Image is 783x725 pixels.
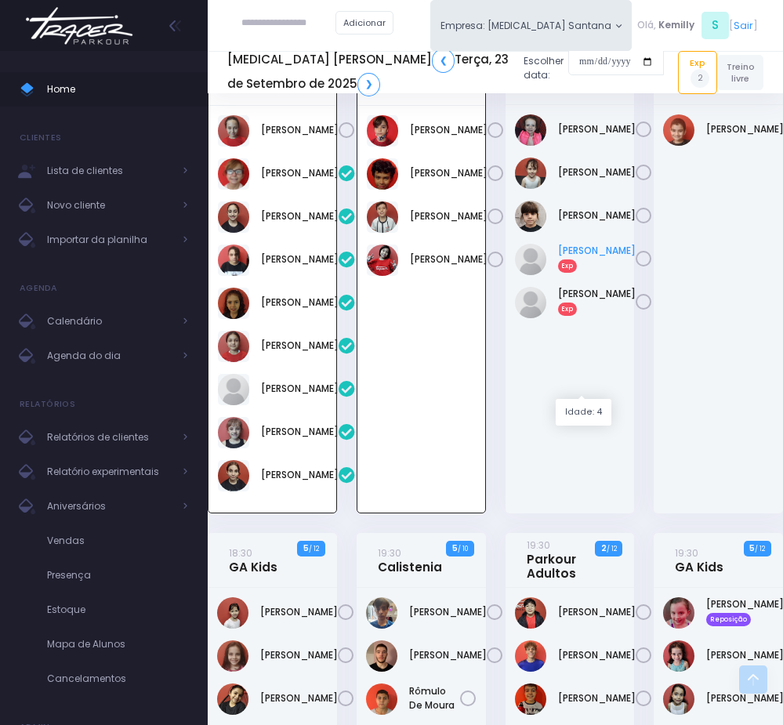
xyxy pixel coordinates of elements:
[261,209,339,223] a: [PERSON_NAME]
[452,542,458,554] strong: 5
[357,73,380,96] a: ❯
[558,208,636,223] a: [PERSON_NAME]
[20,122,61,154] h4: Clientes
[607,544,617,553] small: / 12
[410,209,488,223] a: [PERSON_NAME]
[558,287,636,315] a: [PERSON_NAME]Exp
[691,69,709,88] span: 2
[303,542,309,554] strong: 5
[47,195,172,216] span: Novo cliente
[229,546,252,560] small: 18:30
[601,542,607,554] strong: 2
[218,115,249,147] img: Catarina Camara Bona
[678,51,717,93] a: Exp2
[558,122,636,136] a: [PERSON_NAME]
[217,640,248,672] img: Flora Caroni de Araujo
[515,683,546,715] img: Geovane Martins Ramos
[47,565,188,585] span: Presença
[260,691,338,705] a: [PERSON_NAME]
[20,273,58,304] h4: Agenda
[749,542,755,554] strong: 5
[663,683,694,715] img: Manuela Zuquette
[367,158,398,190] img: João Pedro Oliveira de Meneses
[218,245,249,276] img: Ana Clara Martins Silva
[663,640,694,672] img: Manoela mafra
[261,468,339,482] a: [PERSON_NAME]
[261,123,339,137] a: [PERSON_NAME]
[432,49,455,72] a: ❮
[218,374,249,405] img: Nicolle Pio Garcia
[410,252,488,266] a: [PERSON_NAME]
[515,114,546,146] img: Giovanna Rodrigues Gialluize
[515,640,546,672] img: Gabriel Brito de Almeida e Silva
[558,303,578,315] span: Exp
[47,346,172,366] span: Agenda do dia
[637,18,656,32] span: Olá,
[217,683,248,715] img: Livia Baião Gomes
[218,331,249,362] img: Gabrielle Pelati Pereyra
[217,597,248,629] img: Alice Fernandes Barraconi
[527,538,550,552] small: 19:30
[527,538,609,581] a: 19:30Parkour Adultos
[515,158,546,189] img: Izzie de Souza Santiago Pinheiro
[558,648,636,662] a: [PERSON_NAME]
[717,55,763,90] a: Treino livre
[558,691,636,705] a: [PERSON_NAME]
[20,389,75,420] h4: Relatórios
[261,295,339,310] a: [PERSON_NAME]
[218,288,249,319] img: Franca Warnier
[47,79,188,100] span: Home
[458,544,468,553] small: / 10
[261,339,339,353] a: [PERSON_NAME]
[367,245,398,276] img: Lorena mie sato ayres
[260,648,338,662] a: [PERSON_NAME]
[218,201,249,233] img: Alice de Sousa Rodrigues Ferreira
[558,605,636,619] a: [PERSON_NAME]
[47,311,172,332] span: Calendário
[47,600,188,620] span: Estoque
[227,44,664,100] div: Escolher data:
[632,9,763,42] div: [ ]
[47,669,188,689] span: Cancelamentos
[701,12,729,39] span: S
[366,683,397,715] img: RÔMULO DE MOURA
[515,201,546,232] img: Laura Louise Tarcha Braga
[227,49,512,96] h5: [MEDICAL_DATA] [PERSON_NAME] Terça, 23 de Setembro de 2025
[261,382,339,396] a: [PERSON_NAME]
[675,546,723,575] a: 19:30GA Kids
[515,244,546,275] img: Laura de oliveira Amorim
[366,597,397,629] img: Fernando Furlani Rodrigues
[261,252,339,266] a: [PERSON_NAME]
[47,230,172,250] span: Importar da planilha
[378,546,401,560] small: 19:30
[47,462,172,482] span: Relatório experimentais
[47,161,172,181] span: Lista de clientes
[218,460,249,491] img: Sofia de Souza Rodrigues Ferreira
[260,605,338,619] a: [PERSON_NAME]
[367,115,398,147] img: Frederico Piai Giovaninni
[675,546,698,560] small: 19:30
[556,399,611,426] div: Idade: 4
[229,546,277,575] a: 18:30GA Kids
[663,597,694,629] img: Isabela Maximiano Valga Neves
[366,640,397,672] img: Natan Garcia Leão
[734,18,753,33] a: Sair
[558,244,636,272] a: [PERSON_NAME]Exp
[409,684,460,712] a: Rômulo De Moura
[47,634,188,654] span: Mapa de Alunos
[515,287,546,318] img: Maria Luiza Oliveira Aarão
[515,597,546,629] img: Andre Massanobu Shibata
[755,544,765,553] small: / 12
[558,165,636,179] a: [PERSON_NAME]
[261,166,339,180] a: [PERSON_NAME]
[558,259,578,272] span: Exp
[335,11,393,34] a: Adicionar
[367,201,398,233] img: Leonardo Pacheco de Toledo Barros
[47,531,188,551] span: Vendas
[663,114,694,146] img: Douglas Sell Sanchez
[47,427,172,448] span: Relatórios de clientes
[410,166,488,180] a: [PERSON_NAME]
[309,544,319,553] small: / 12
[410,123,488,137] a: [PERSON_NAME]
[409,648,487,662] a: [PERSON_NAME]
